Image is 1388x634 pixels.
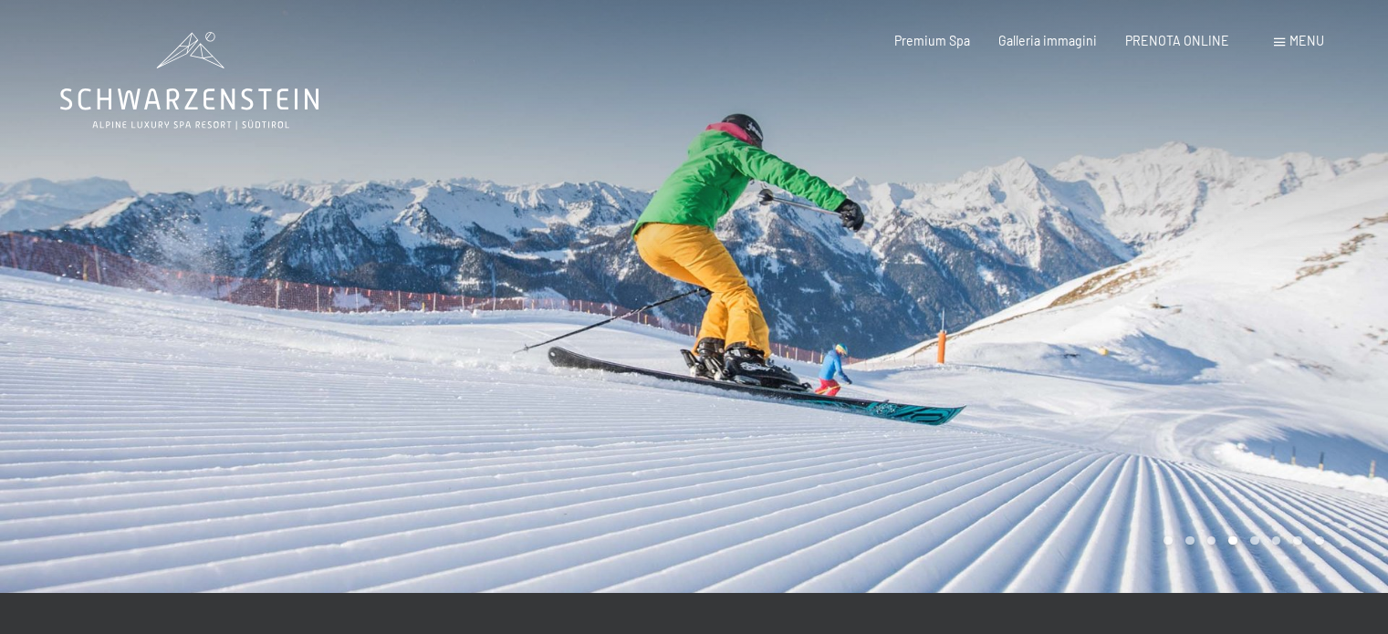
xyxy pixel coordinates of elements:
[894,33,970,48] a: Premium Spa
[1250,536,1259,546] div: Carousel Page 5
[1228,536,1237,546] div: Carousel Page 4 (Current Slide)
[1315,536,1324,546] div: Carousel Page 8
[1185,536,1195,546] div: Carousel Page 2
[1289,33,1324,48] span: Menu
[1272,536,1281,546] div: Carousel Page 6
[1125,33,1229,48] a: PRENOTA ONLINE
[1164,536,1173,546] div: Carousel Page 1
[1207,536,1216,546] div: Carousel Page 3
[1157,536,1323,546] div: Carousel Pagination
[1293,536,1302,546] div: Carousel Page 7
[998,33,1097,48] a: Galleria immagini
